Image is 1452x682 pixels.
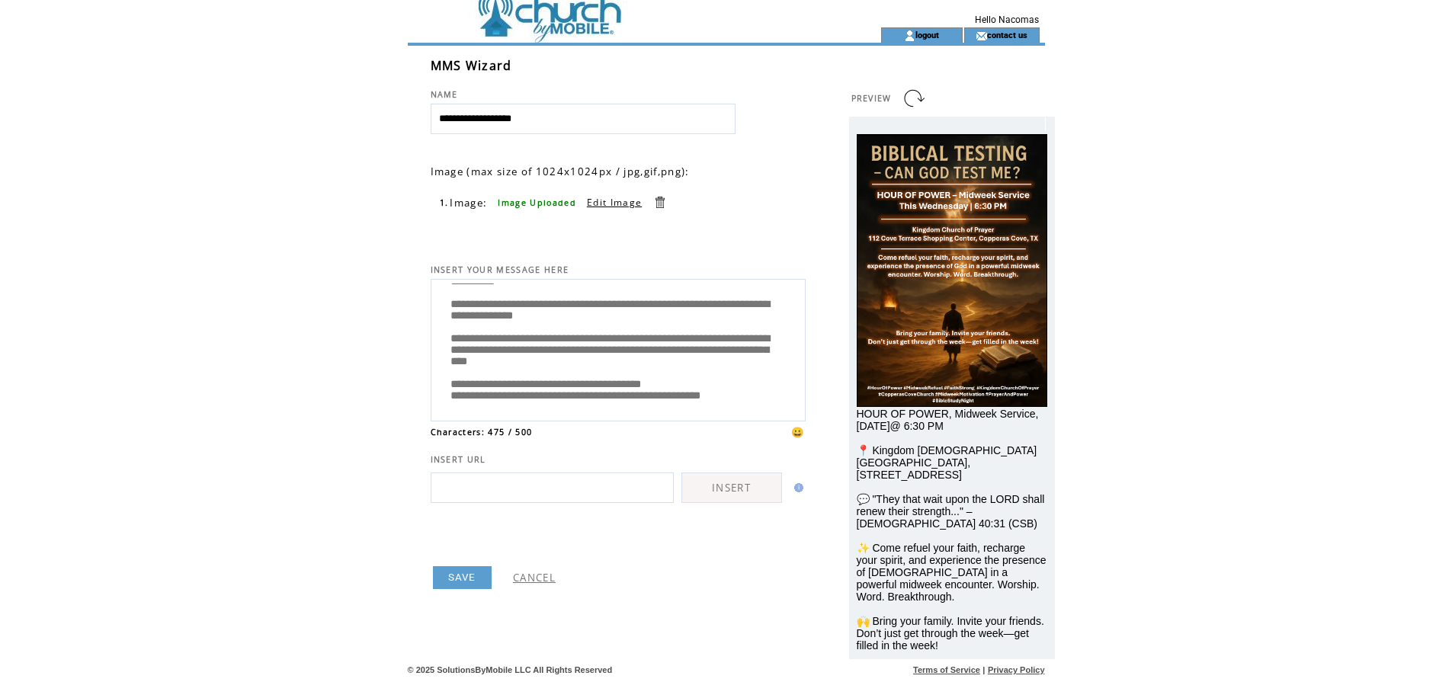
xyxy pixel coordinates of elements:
[433,566,492,589] a: SAVE
[431,165,690,178] span: Image (max size of 1024x1024px / jpg,gif,png):
[904,30,915,42] img: account_icon.gif
[791,425,805,439] span: 😀
[652,195,667,210] a: Delete this item
[790,483,803,492] img: help.gif
[431,264,569,275] span: INSERT YOUR MESSAGE HERE
[513,571,556,584] a: CANCEL
[431,89,458,100] span: NAME
[857,408,1047,652] span: HOUR OF POWER, Midweek Service, [DATE]@ 6:30 PM 📍 Kingdom [DEMOGRAPHIC_DATA][GEOGRAPHIC_DATA], [S...
[431,57,512,74] span: MMS Wizard
[681,472,782,503] a: INSERT
[408,665,613,674] span: © 2025 SolutionsByMobile LLC All Rights Reserved
[440,197,449,208] span: 1.
[498,197,576,208] span: Image Uploaded
[976,30,987,42] img: contact_us_icon.gif
[975,14,1039,25] span: Hello Nacomas
[913,665,980,674] a: Terms of Service
[988,665,1045,674] a: Privacy Policy
[982,665,985,674] span: |
[450,196,487,210] span: Image:
[587,196,642,209] a: Edit Image
[431,454,486,465] span: INSERT URL
[987,30,1027,40] a: contact us
[915,30,939,40] a: logout
[851,93,892,104] span: PREVIEW
[431,427,533,437] span: Characters: 475 / 500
